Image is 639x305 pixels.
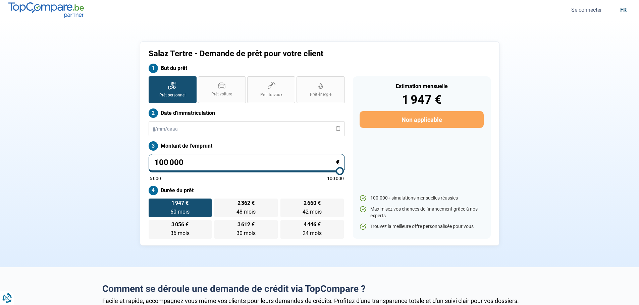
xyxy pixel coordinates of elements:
[237,222,255,227] span: 3 612 €
[236,209,256,215] span: 48 mois
[327,176,344,181] span: 100 000
[336,159,339,165] span: €
[303,209,322,215] span: 42 mois
[620,7,627,13] div: fr
[237,201,255,206] span: 2 362 €
[159,92,185,98] span: Prêt personnel
[304,222,321,227] span: 4 446 €
[102,283,537,295] h2: Comment se déroule une demande de crédit via TopCompare ?
[170,209,190,215] span: 60 mois
[360,94,483,106] div: 1 947 €
[360,206,483,219] li: Maximisez vos chances de financement grâce à nos experts
[149,121,345,136] input: jj/mm/aaaa
[149,108,345,118] label: Date d'immatriculation
[310,92,331,97] span: Prêt énergie
[211,91,232,97] span: Prêt voiture
[171,222,189,227] span: 3 056 €
[150,176,161,181] span: 5 000
[171,201,189,206] span: 1 947 €
[102,297,537,304] div: Facile et rapide, accompagnez vous même vos clients pour leurs demandes de crédits. Profitez d'un...
[360,111,483,128] button: Non applicable
[149,49,403,59] h1: Salaz Tertre - Demande de prêt pour votre client
[303,230,322,236] span: 24 mois
[360,195,483,202] li: 100.000+ simulations mensuelles réussies
[170,230,190,236] span: 36 mois
[569,6,604,13] button: Se connecter
[360,223,483,230] li: Trouvez la meilleure offre personnalisée pour vous
[149,186,345,195] label: Durée du prêt
[149,141,345,151] label: Montant de l'emprunt
[260,92,282,98] span: Prêt travaux
[8,2,84,17] img: TopCompare.be
[304,201,321,206] span: 2 660 €
[149,64,345,73] label: But du prêt
[360,84,483,89] div: Estimation mensuelle
[236,230,256,236] span: 30 mois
